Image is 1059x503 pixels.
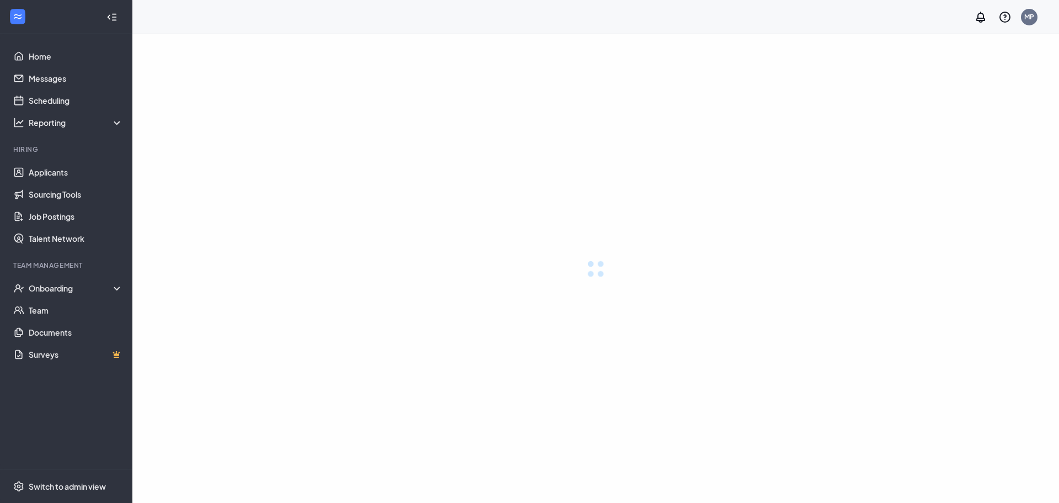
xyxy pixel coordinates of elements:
[29,343,123,366] a: SurveysCrown
[12,11,23,22] svg: WorkstreamLogo
[29,481,106,492] div: Switch to admin view
[29,321,123,343] a: Documents
[29,45,123,67] a: Home
[29,183,123,205] a: Sourcing Tools
[974,10,987,24] svg: Notifications
[13,481,24,492] svg: Settings
[29,161,123,183] a: Applicants
[13,283,24,294] svg: UserCheck
[13,117,24,128] svg: Analysis
[29,117,124,128] div: Reporting
[29,227,123,250] a: Talent Network
[29,89,123,112] a: Scheduling
[29,299,123,321] a: Team
[13,145,121,154] div: Hiring
[29,205,123,227] a: Job Postings
[106,12,117,23] svg: Collapse
[29,283,124,294] div: Onboarding
[1024,12,1034,22] div: MP
[998,10,1012,24] svg: QuestionInfo
[29,67,123,89] a: Messages
[13,261,121,270] div: Team Management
